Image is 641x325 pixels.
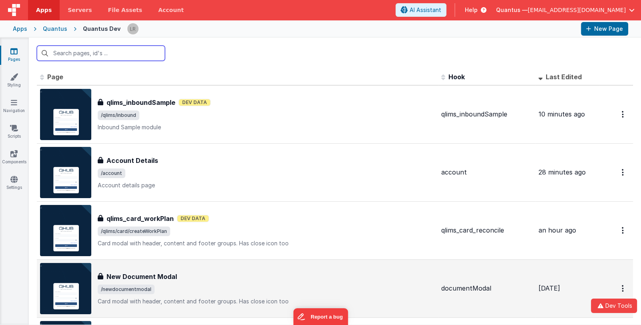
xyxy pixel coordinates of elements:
[539,168,586,176] span: 28 minutes ago
[106,214,174,223] h3: qlims_card_workPlan
[617,106,630,122] button: Options
[106,98,175,107] h3: qlims_inboundSample
[441,110,532,119] div: qlims_inboundSample
[98,297,435,305] p: Card modal with header, content and footer groups. Has close icon too
[410,6,441,14] span: AI Assistant
[68,6,92,14] span: Servers
[98,169,125,178] span: /account
[13,25,27,33] div: Apps
[36,6,52,14] span: Apps
[617,164,630,181] button: Options
[546,73,582,81] span: Last Edited
[98,123,435,131] p: Inbound Sample module
[106,156,158,165] h3: Account Details
[293,308,348,325] iframe: Marker.io feedback button
[448,73,465,81] span: Hook
[539,226,576,234] span: an hour ago
[179,99,211,106] span: Dev Data
[177,215,209,222] span: Dev Data
[108,6,143,14] span: File Assets
[465,6,478,14] span: Help
[396,3,446,17] button: AI Assistant
[98,285,155,294] span: /newdocumentmodal
[37,46,165,61] input: Search pages, id's ...
[581,22,628,36] button: New Page
[539,284,560,292] span: [DATE]
[441,284,532,293] div: documentModal
[617,222,630,239] button: Options
[43,25,67,33] div: Quantus
[127,23,139,34] img: 0cc89ea87d3ef7af341bf65f2365a7ce
[441,226,532,235] div: qlims_card_reconcile
[496,6,635,14] button: Quantus — [EMAIL_ADDRESS][DOMAIN_NAME]
[441,168,532,177] div: account
[83,25,121,33] div: Quantus Dev
[106,272,177,281] h3: New Document Modal
[98,227,170,236] span: /qlims/card/createWorkPlan
[528,6,626,14] span: [EMAIL_ADDRESS][DOMAIN_NAME]
[539,110,585,118] span: 10 minutes ago
[617,280,630,297] button: Options
[98,239,435,247] p: Card modal with header, content and footer groups. Has close icon too
[47,73,63,81] span: Page
[98,110,139,120] span: /qlims/inbound
[98,181,435,189] p: Account details page
[496,6,528,14] span: Quantus —
[591,299,637,313] button: Dev Tools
